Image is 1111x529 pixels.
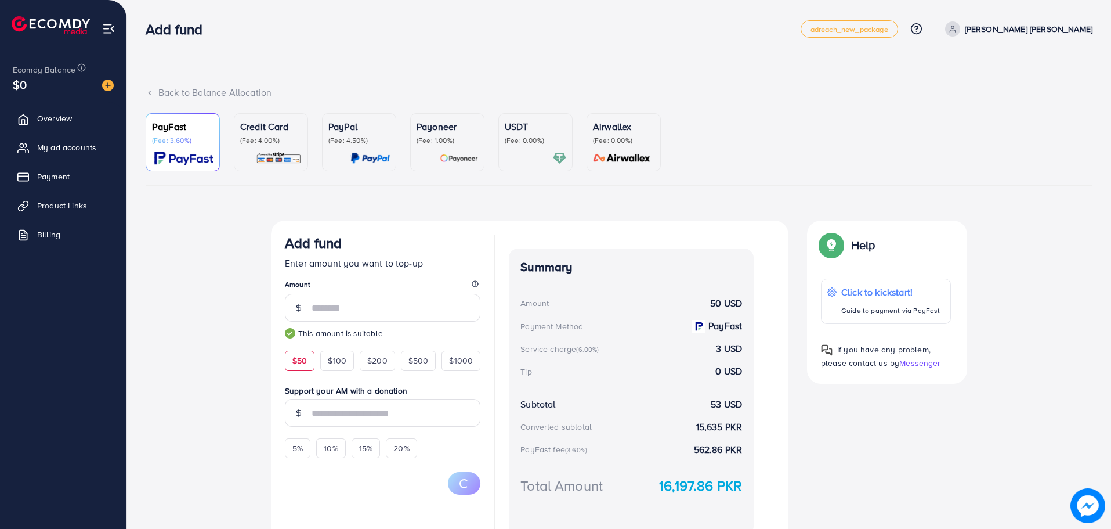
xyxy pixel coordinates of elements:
h4: Summary [520,260,742,275]
p: Payoneer [417,120,478,134]
div: Converted subtotal [520,421,592,433]
small: (6.00%) [576,345,599,354]
small: (3.60%) [565,445,587,455]
strong: 50 USD [710,297,742,310]
strong: 15,635 PKR [696,420,743,434]
legend: Amount [285,279,480,294]
span: Product Links [37,200,87,211]
span: $500 [408,355,429,366]
img: menu [102,22,115,35]
div: Subtotal [520,398,555,411]
a: Billing [9,223,118,246]
span: Messenger [899,357,940,369]
p: (Fee: 4.00%) [240,136,302,145]
p: PayPal [328,120,390,134]
span: My ad accounts [37,142,96,153]
div: Tip [520,366,531,377]
p: (Fee: 1.00%) [417,136,478,145]
img: image [102,80,114,91]
small: This amount is suitable [285,328,480,339]
p: Enter amount you want to top-up [285,256,480,270]
p: Credit Card [240,120,302,134]
strong: 53 USD [711,398,742,411]
p: (Fee: 0.00%) [505,136,566,145]
img: image [1070,488,1105,523]
strong: 3 USD [716,342,742,355]
img: Popup guide [821,344,833,356]
span: Payment [37,171,70,182]
span: $50 [292,355,307,366]
p: (Fee: 3.60%) [152,136,213,145]
div: Payment Method [520,321,583,332]
a: [PERSON_NAME] [PERSON_NAME] [940,21,1092,37]
div: Service charge [520,343,602,355]
img: card [154,152,213,165]
h3: Add fund [146,21,212,38]
p: PayFast [152,120,213,134]
label: Support your AM with a donation [285,385,480,397]
span: $100 [328,355,346,366]
span: 10% [324,442,338,454]
span: Ecomdy Balance [13,64,75,75]
img: card [350,152,390,165]
span: 5% [292,442,303,454]
span: $1000 [449,355,473,366]
p: [PERSON_NAME] [PERSON_NAME] [965,22,1092,36]
div: Back to Balance Allocation [146,86,1092,99]
p: Guide to payment via PayFast [841,304,940,318]
span: Billing [37,229,60,240]
img: card [589,152,654,165]
a: My ad accounts [9,136,118,159]
h3: Add fund [285,235,342,251]
span: 20% [393,442,409,454]
strong: 0 USD [715,365,742,378]
img: Popup guide [821,235,842,255]
div: Amount [520,297,549,309]
p: Click to kickstart! [841,285,940,299]
p: (Fee: 4.50%) [328,136,390,145]
a: adreach_new_package [801,20,898,38]
span: 15% [359,442,372,454]
span: Overview [37,113,72,124]
span: If you have any problem, please contact us by [821,344,931,369]
strong: PayFast [708,319,742,333]
img: card [256,152,302,165]
p: (Fee: 0.00%) [593,136,654,145]
strong: 16,197.86 PKR [659,476,742,496]
a: Payment [9,165,118,188]
span: adreach_new_package [810,26,888,33]
a: Product Links [9,194,118,217]
p: USDT [505,120,566,134]
div: PayFast fee [520,444,591,455]
strong: 562.86 PKR [694,443,743,456]
a: Overview [9,107,118,130]
img: guide [285,328,295,339]
img: card [440,152,478,165]
img: card [553,152,566,165]
span: $0 [13,76,27,93]
p: Airwallex [593,120,654,134]
img: payment [692,320,705,333]
img: logo [12,16,90,34]
p: Help [851,238,875,252]
span: $200 [367,355,388,366]
div: Total Amount [520,476,603,496]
